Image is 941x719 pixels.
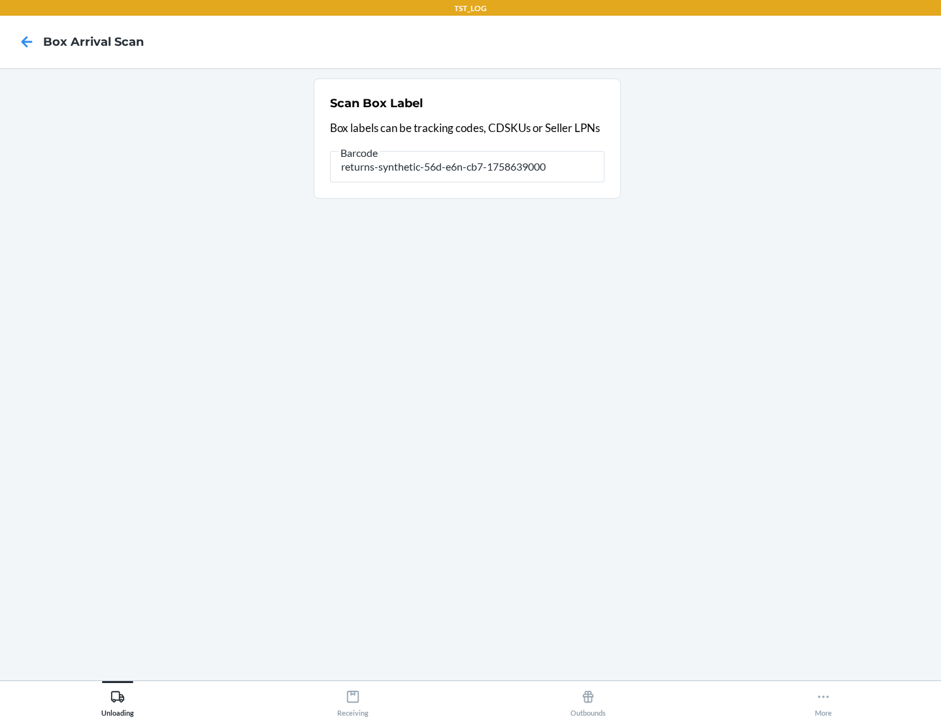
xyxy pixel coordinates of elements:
h4: Box Arrival Scan [43,33,144,50]
div: Unloading [101,684,134,717]
div: More [815,684,832,717]
div: Receiving [337,684,369,717]
p: Box labels can be tracking codes, CDSKUs or Seller LPNs [330,120,604,137]
span: Barcode [338,146,380,159]
p: TST_LOG [454,3,487,14]
h2: Scan Box Label [330,95,423,112]
button: Outbounds [470,681,706,717]
button: More [706,681,941,717]
button: Receiving [235,681,470,717]
input: Barcode [330,151,604,182]
div: Outbounds [570,684,606,717]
